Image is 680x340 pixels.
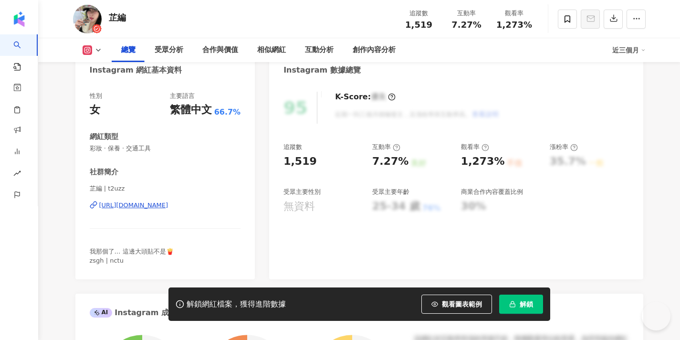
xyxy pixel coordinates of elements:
[451,20,481,30] span: 7.27%
[90,201,241,210] a: [URL][DOMAIN_NAME]
[90,65,182,75] div: Instagram 網紅基本資料
[13,34,32,72] a: search
[13,164,21,185] span: rise
[90,92,102,100] div: 性別
[405,20,432,30] span: 1,519
[461,143,489,151] div: 觀看率
[353,44,396,56] div: 創作內容分析
[612,42,646,58] div: 近三個月
[121,44,136,56] div: 總覽
[109,11,126,23] div: 芷編
[449,9,485,18] div: 互動率
[283,143,302,151] div: 追蹤數
[372,154,408,169] div: 7.27%
[73,5,102,33] img: KOL Avatar
[90,184,241,193] span: 芷編 | t2uzz
[155,44,183,56] div: 受眾分析
[283,188,321,196] div: 受眾主要性別
[499,295,543,314] button: 解鎖
[202,44,238,56] div: 合作與價值
[90,248,174,264] span: 我那個了… 這邊大頭貼不是🍟 zsgh | nctu
[11,11,27,27] img: logo icon
[214,107,241,117] span: 66.7%
[90,144,241,153] span: 彩妝 · 保養 · 交通工具
[90,167,118,177] div: 社群簡介
[496,9,533,18] div: 觀看率
[187,299,286,309] div: 解鎖網紅檔案，獲得進階數據
[442,300,482,308] span: 觀看圖表範例
[257,44,286,56] div: 相似網紅
[372,188,409,196] div: 受眾主要年齡
[170,92,195,100] div: 主要語言
[90,132,118,142] div: 網紅類型
[550,143,578,151] div: 漲粉率
[335,92,396,102] div: K-Score :
[401,9,437,18] div: 追蹤數
[372,143,400,151] div: 互動率
[99,201,168,210] div: [URL][DOMAIN_NAME]
[283,154,317,169] div: 1,519
[283,199,315,214] div: 無資料
[305,44,334,56] div: 互動分析
[283,65,361,75] div: Instagram 數據總覽
[170,103,212,117] div: 繁體中文
[520,300,533,308] span: 解鎖
[461,188,523,196] div: 商業合作內容覆蓋比例
[90,103,100,117] div: 女
[461,154,505,169] div: 1,273%
[421,295,492,314] button: 觀看圖表範例
[496,20,532,30] span: 1,273%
